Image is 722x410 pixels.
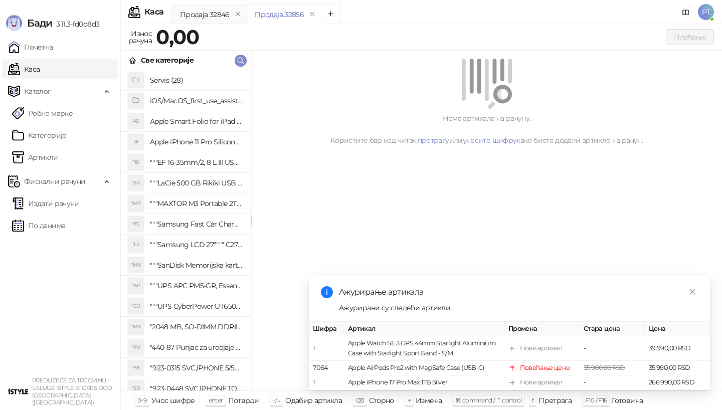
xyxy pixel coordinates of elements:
[580,376,645,390] td: -
[689,288,696,295] span: close
[150,93,243,109] h4: iOS/MacOS_first_use_assistance (4)
[344,337,504,361] td: Apple Watch SE 3 GPS 44mm Starlight Aluminium Case with Starlight Sport Band - S/M
[687,286,698,297] a: Close
[455,396,522,404] span: ⌘ command / ⌃ control
[150,278,243,294] h4: """UPS APC PM5-GR, Essential Surge Arrest,5 utic_nica"""
[150,134,243,150] h4: Apple iPhone 11 Pro Silicone Case - Black
[150,298,243,314] h4: """UPS CyberPower UT650EG, 650VA/360W , line-int., s_uko, desktop"""
[463,136,517,145] a: унесите шифру
[416,394,442,407] div: Измена
[255,9,304,20] div: Продаја 32856
[128,237,144,253] div: "L2
[306,10,319,19] button: remove
[128,360,144,376] div: "S5
[580,322,645,336] th: Стара цена
[309,322,344,336] th: Шифра
[309,376,344,390] td: 1
[128,195,144,212] div: "MP
[128,319,144,335] div: "MS
[272,396,280,404] span: ↑/↓
[263,113,710,146] div: Нема артикала на рачуну. Користите бар код читач, или како бисте додали артикле на рачун.
[678,4,694,20] a: Документација
[8,37,53,57] a: Почетна
[126,27,154,47] div: Износ рачуна
[137,396,146,404] span: 0-9
[369,394,394,407] div: Сторно
[8,381,28,401] img: 64x64-companyLogo-77b92cf4-9946-4f36-9751-bf7bb5fd2c7d.png
[339,302,698,313] div: Ажурирани су следећи артикли:
[645,361,710,376] td: 35.990,00 RSD
[150,360,243,376] h4: "923-0315 SVC,IPHONE 5/5S BATTERY REMOVAL TRAY Držač za iPhone sa kojim se otvara display
[309,361,344,376] td: 7064
[128,216,144,232] div: "FC
[698,4,714,20] span: PT
[156,25,199,49] strong: 0,00
[150,339,243,355] h4: "440-87 Punjac za uredjaje sa micro USB portom 4/1, Stand."
[339,286,698,298] div: Ажурирање артикала
[612,394,643,407] div: Готовина
[344,376,504,390] td: Apple iPhone 17 Pro Max 1TB Silver
[408,396,411,404] span: +
[141,55,194,66] div: Све категорије
[666,29,714,45] button: Плаћање
[645,322,710,336] th: Цена
[32,377,112,406] small: PREDUZEĆE ZA TRGOVINU I USLUGE ISTYLE STORES DOO [GEOGRAPHIC_DATA] ([GEOGRAPHIC_DATA])
[128,113,144,129] div: AS
[52,20,99,29] span: 3.11.3-fd0d8d3
[285,394,342,407] div: Одабир артикла
[150,216,243,232] h4: """Samsung Fast Car Charge Adapter, brzi auto punja_, boja crna"""
[12,193,79,214] a: Издати рачуни
[150,319,243,335] h4: "2048 MB, SO-DIMM DDRII, 667 MHz, Napajanje 1,8 0,1 V, Latencija CL5"
[27,17,52,29] span: Бади
[150,72,243,88] h4: Servis (28)
[584,364,625,372] span: 35.900,00 RSD
[580,337,645,361] td: -
[24,81,51,101] span: Каталог
[128,380,144,396] div: "SD
[128,257,144,273] div: "MK
[150,113,243,129] h4: Apple Smart Folio for iPad mini (A17 Pro) - Sage
[121,70,251,390] div: grid
[128,339,144,355] div: "PU
[228,394,259,407] div: Потврди
[355,396,364,404] span: ⌫
[645,376,710,390] td: 266.990,00 RSD
[150,257,243,273] h4: """SanDisk Memorijska kartica 256GB microSDXC sa SD adapterom SDSQXA1-256G-GN6MA - Extreme PLUS, ...
[12,147,58,167] a: ArtikliАртикли
[344,322,504,336] th: Артикал
[520,363,570,373] div: Повећање цене
[150,195,243,212] h4: """MAXTOR M3 Portable 2TB 2.5"""" crni eksterni hard disk HX-M201TCB/GM"""
[12,216,65,236] a: По данима
[520,378,562,388] div: Нови артикал
[6,15,22,31] img: Logo
[585,396,607,404] span: F10 / F16
[150,237,243,253] h4: """Samsung LCD 27"""" C27F390FHUXEN"""
[309,337,344,361] td: 1
[232,10,245,19] button: remove
[538,394,572,407] div: Претрага
[504,322,580,336] th: Промена
[180,9,230,20] div: Продаја 32846
[645,337,710,361] td: 39.990,00 RSD
[532,396,533,404] span: f
[520,344,562,354] div: Нови артикал
[128,278,144,294] div: "AP
[150,154,243,170] h4: """EF 16-35mm/2, 8 L III USM"""
[321,4,341,24] button: Add tab
[344,361,504,376] td: Apple AirPods Pro2 with MagSafe Case (USB-C)
[150,175,243,191] h4: """LaCie 500 GB Rikiki USB 3.0 / Ultra Compact & Resistant aluminum / USB 3.0 / 2.5"""""""
[144,8,163,16] div: Каса
[128,134,144,150] div: AI
[128,175,144,191] div: "5G
[8,59,40,79] a: Каса
[12,103,73,123] a: Робне марке
[12,125,67,145] a: Категорије
[209,396,223,404] span: enter
[321,286,333,298] span: info-circle
[128,298,144,314] div: "CU
[150,380,243,396] h4: "923-0448 SVC,IPHONE,TOURQUE DRIVER KIT .65KGF- CM Šrafciger "
[418,136,449,145] a: претрагу
[151,394,195,407] div: Унос шифре
[128,154,144,170] div: "18
[24,171,85,191] span: Фискални рачуни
